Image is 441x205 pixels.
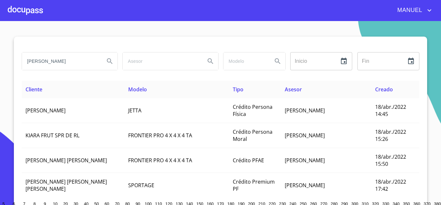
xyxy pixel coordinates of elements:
input: search [22,52,99,70]
span: KIARA FRUT SPR DE RL [26,132,79,139]
span: [PERSON_NAME] [285,107,325,114]
span: JETTA [128,107,141,114]
span: Tipo [233,86,243,93]
input: search [223,52,267,70]
span: FRONTIER PRO 4 X 4 X 4 TA [128,157,192,164]
button: Search [270,53,285,69]
input: search [123,52,200,70]
span: Crédito Persona Física [233,103,272,118]
span: [PERSON_NAME] [PERSON_NAME] [PERSON_NAME] [26,178,107,192]
button: Search [102,53,118,69]
span: [PERSON_NAME] [285,182,325,189]
span: [PERSON_NAME] [285,157,325,164]
span: Creado [375,86,393,93]
span: Crédito PFAE [233,157,264,164]
span: MANUEL [393,5,426,16]
span: SPORTAGE [128,182,154,189]
span: [PERSON_NAME] [26,107,66,114]
span: Crédito Premium PF [233,178,275,192]
span: 18/abr./2022 15:50 [375,153,406,167]
button: account of current user [393,5,433,16]
span: 18/abr./2022 15:26 [375,128,406,142]
button: Search [203,53,218,69]
span: [PERSON_NAME] [PERSON_NAME] [26,157,107,164]
span: FRONTIER PRO 4 X 4 X 4 TA [128,132,192,139]
span: 18/abr./2022 17:42 [375,178,406,192]
span: Crédito Persona Moral [233,128,272,142]
span: Modelo [128,86,147,93]
span: [PERSON_NAME] [285,132,325,139]
span: Asesor [285,86,302,93]
span: Cliente [26,86,42,93]
span: 18/abr./2022 14:45 [375,103,406,118]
